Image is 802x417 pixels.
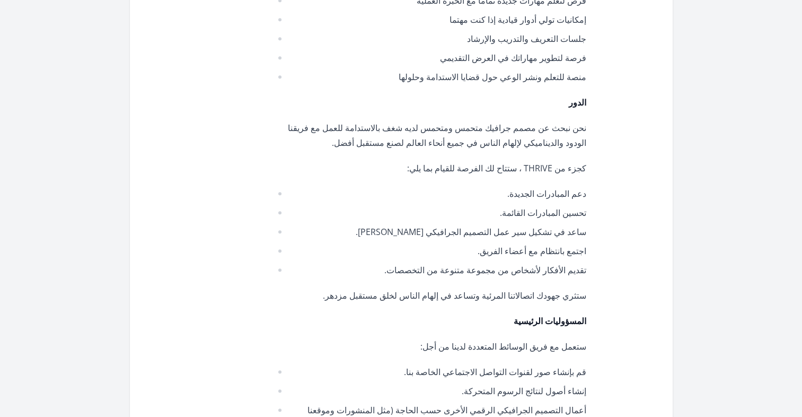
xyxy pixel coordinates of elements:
[276,69,586,84] li: منصة للتعلم ونشر الوعي حول قضايا الاستدامة وحلولها
[276,364,586,379] li: قم بإنشاء صور لقنوات التواصل الاجتماعي الخاصة بنا.
[276,384,586,398] li: إنشاء أصول لنتائج الرسوم المتحركة.
[276,263,586,277] li: تقديم الأفكار لأشخاص من مجموعة متنوعة من التخصصات.
[276,120,586,150] p: نحن نبحث عن مصمم جرافيك متحمس ومتحمس لديه شغف بالاستدامة للعمل مع فريقنا الودود والديناميكي لإلها...
[276,339,586,354] p: ستعمل مع فريق الوسائط المتعددة لدينا من أجل:
[276,205,586,220] li: تحسين المبادرات القائمة.
[276,288,586,303] p: ستثري جهودك اتصالاتنا المرئية وتساعد في إلهام الناس لخلق مستقبل مزدهر.
[276,12,586,27] li: إمكانيات تولي أدوار قيادية إذا كنت مهتما
[514,315,586,327] strong: المسؤوليات الرئيسية
[276,224,586,239] li: ساعد في تشكيل سير عمل التصميم الجرافيكي [PERSON_NAME].
[276,161,586,176] p: كجزء من THRIVE ، ستتاح لك الفرصة للقيام بما يلي:
[276,31,586,46] li: جلسات التعريف والتدريب والإرشاد
[569,97,586,108] strong: الدور
[276,244,586,258] li: اجتمع بانتظام مع أعضاء الفريق.
[276,186,586,201] li: دعم المبادرات الجديدة.
[276,50,586,65] li: فرصة لتطوير مهاراتك في العرض التقديمي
